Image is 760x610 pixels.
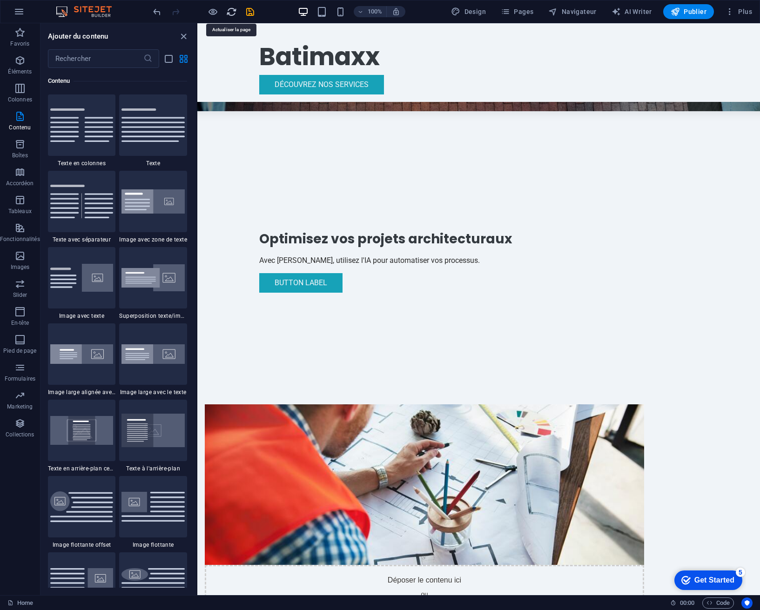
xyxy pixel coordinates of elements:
button: Pages [497,4,537,19]
i: Lors du redimensionnement, ajuster automatiquement le niveau de zoom en fonction de l'appareil sé... [392,7,400,16]
div: 5 [69,2,78,11]
img: text-on-bacground.svg [121,414,185,447]
img: text-image-overlap.svg [121,264,185,291]
div: Texte en colonnes [48,94,116,167]
div: Déposer le contenu ici [7,542,447,608]
span: Texte avec séparateur [48,236,116,243]
h6: Ajouter du contenu [48,31,108,42]
span: 00 00 [680,597,694,609]
p: Favoris [10,40,29,47]
span: Texte [119,160,187,167]
span: Design [451,7,486,16]
p: Formulaires [5,375,35,382]
p: Contenu [9,124,31,131]
div: Texte avec séparateur [48,171,116,243]
p: Marketing [7,403,33,410]
div: Texte à l'arrière-plan [119,400,187,472]
div: Image avec zone de texte [119,171,187,243]
img: Editor Logo [54,6,123,17]
button: Navigateur [545,4,600,19]
span: Texte en colonnes [48,160,116,167]
div: Texte en arrière-plan centré [48,400,116,472]
i: Enregistrer (Ctrl+S) [245,7,256,17]
i: Annuler : Supprimer les éléments (Ctrl+Z) [152,7,162,17]
img: image-with-text-box.svg [121,189,185,214]
h6: Durée de la session [670,597,695,609]
img: text.svg [121,108,185,142]
span: Superposition texte/image [119,312,187,320]
span: Image large alignée avec le texte [48,389,116,396]
div: Image flottante [119,476,187,549]
img: text-with-separator.svg [50,185,114,218]
img: wide-image-with-text.svg [121,344,185,363]
p: Tableaux [8,208,32,215]
span: Pages [501,7,533,16]
span: Navigateur [548,7,596,16]
p: Images [11,263,30,271]
img: text-with-image-v4.svg [50,264,114,292]
span: Code [706,597,730,609]
span: Image large avec le texte [119,389,187,396]
button: AI Writer [608,4,656,19]
input: Rechercher [48,49,143,68]
span: Texte à l'arrière-plan [119,465,187,472]
p: Slider [13,291,27,299]
button: 100% [354,6,387,17]
h6: Contenu [48,75,187,87]
p: Accordéon [6,180,34,187]
span: AI Writer [612,7,652,16]
p: Collections [6,431,34,438]
p: Éléments [8,68,32,75]
img: text-on-background-centered.svg [50,416,114,445]
img: floating-image-offset.svg [50,491,114,522]
span: Plus [725,7,752,16]
div: Get Started [27,10,67,19]
img: floating-image-right.svg [50,568,114,598]
span: Texte en arrière-plan centré [48,465,116,472]
div: Image large avec le texte [119,323,187,396]
img: wide-image-with-text-aligned.svg [50,344,114,363]
button: save [244,6,256,17]
div: Image avec texte [48,247,116,320]
p: Colonnes [8,96,32,103]
div: Design (Ctrl+Alt+Y) [447,4,490,19]
p: Boîtes [12,152,28,159]
h6: 100% [368,6,383,17]
button: undo [151,6,162,17]
div: Image flottante offset [48,476,116,549]
button: reload [226,6,237,17]
button: Code [702,597,734,609]
button: close panel [178,31,189,42]
button: list-view [163,53,174,64]
img: floating-image-round.svg [121,568,185,598]
button: Publier [663,4,714,19]
a: Cliquez pour annuler la sélection. Double-cliquez pour ouvrir Pages. [7,597,33,609]
span: : [686,599,688,606]
span: Image flottante offset [48,541,116,549]
div: Texte [119,94,187,167]
p: Pied de page [3,347,36,355]
div: Get Started 5 items remaining, 0% complete [7,5,75,24]
img: text-in-columns.svg [50,108,114,142]
img: floating-image.svg [121,492,185,522]
span: Image flottante [119,541,187,549]
div: Superposition texte/image [119,247,187,320]
button: Design [447,4,490,19]
p: En-tête [11,319,29,327]
div: Image large alignée avec le texte [48,323,116,396]
span: Publier [671,7,706,16]
span: Image avec texte [48,312,116,320]
button: Plus [721,4,756,19]
button: Usercentrics [741,597,753,609]
button: grid-view [178,53,189,64]
span: Image avec zone de texte [119,236,187,243]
